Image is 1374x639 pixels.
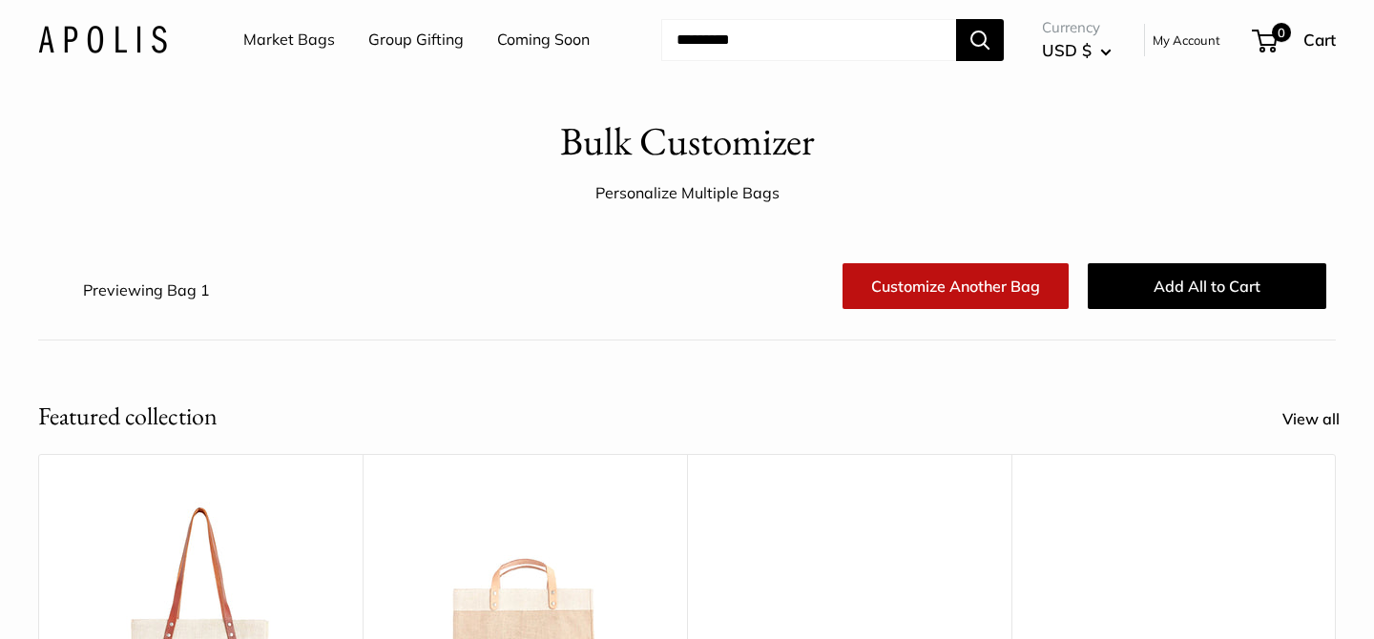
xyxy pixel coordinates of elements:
[560,113,815,170] h1: Bulk Customizer
[956,19,1004,61] button: Search
[243,26,335,54] a: Market Bags
[595,179,780,208] div: Personalize Multiple Bags
[843,263,1069,309] a: Customize Another Bag
[38,398,218,435] h2: Featured collection
[1303,30,1336,50] span: Cart
[661,19,956,61] input: Search...
[1153,29,1220,52] a: My Account
[1282,405,1361,434] a: View all
[1254,25,1336,55] a: 0 Cart
[497,26,590,54] a: Coming Soon
[38,26,167,53] img: Apolis
[1042,14,1112,41] span: Currency
[1042,35,1112,66] button: USD $
[1272,23,1291,42] span: 0
[1088,263,1326,309] button: Add All to Cart
[1042,40,1092,60] span: USD $
[368,26,464,54] a: Group Gifting
[83,280,210,299] span: Previewing Bag 1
